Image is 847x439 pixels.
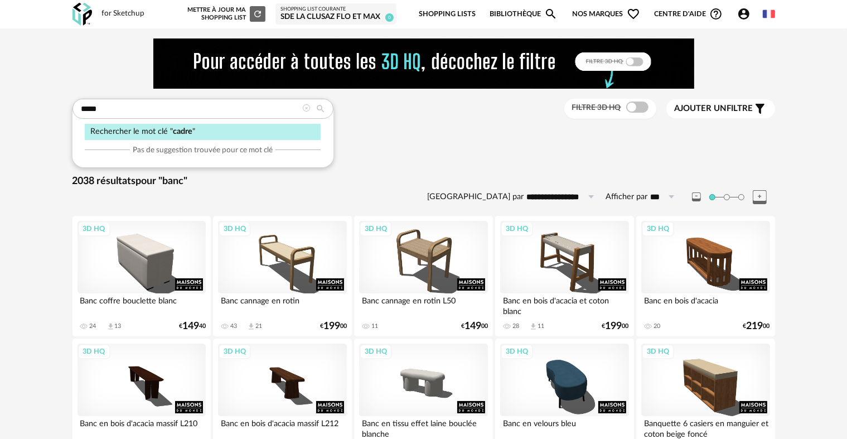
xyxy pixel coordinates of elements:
[115,322,122,330] div: 13
[280,6,391,22] a: Shopping List courante SDE LA CLUSAZ Flo et Max 0
[280,6,391,13] div: Shopping List courante
[182,322,199,330] span: 149
[501,344,533,359] div: 3D HQ
[641,416,769,438] div: Banquette 6 casiers en manguier et coton beige foncé
[464,322,481,330] span: 149
[359,293,487,316] div: Banc cannage en rotin L50
[247,322,255,331] span: Download icon
[385,13,394,22] span: 0
[737,7,751,21] span: Account Circle icon
[666,99,775,118] button: Ajouter unfiltre Filter icon
[173,127,192,136] span: cadre
[709,7,723,21] span: Help Circle Outline icon
[72,3,92,26] img: OXP
[78,344,110,359] div: 3D HQ
[675,103,753,114] span: filtre
[78,293,206,316] div: Banc coffre bouclette blanc
[360,221,392,236] div: 3D HQ
[641,293,769,316] div: Banc en bois d'acacia
[371,322,378,330] div: 11
[359,416,487,438] div: Banc en tissu effet laine bouclée blanche
[218,416,346,438] div: Banc en bois d'acacia massif L212
[642,221,674,236] div: 3D HQ
[78,221,110,236] div: 3D HQ
[185,6,265,22] div: Mettre à jour ma Shopping List
[737,7,756,21] span: Account Circle icon
[490,1,558,27] a: BibliothèqueMagnify icon
[654,322,660,330] div: 20
[512,322,519,330] div: 28
[495,216,633,336] a: 3D HQ Banc en bois d'acacia et coton blanc 28 Download icon 11 €19900
[544,7,558,21] span: Magnify icon
[85,124,321,140] div: Rechercher le mot clé " "
[419,1,476,27] a: Shopping Lists
[323,322,340,330] span: 199
[602,322,629,330] div: € 00
[743,322,770,330] div: € 00
[354,216,492,336] a: 3D HQ Banc cannage en rotin L50 11 €14900
[219,344,251,359] div: 3D HQ
[627,7,640,21] span: Heart Outline icon
[78,416,206,438] div: Banc en bois d'acacia massif L210
[219,221,251,236] div: 3D HQ
[280,12,391,22] div: SDE LA CLUSAZ Flo et Max
[360,344,392,359] div: 3D HQ
[253,11,263,17] span: Refresh icon
[636,216,775,336] a: 3D HQ Banc en bois d'acacia 20 €21900
[90,322,96,330] div: 24
[500,293,628,316] div: Banc en bois d'acacia et coton blanc
[153,38,694,89] img: FILTRE%20HQ%20NEW_V1%20(4).gif
[675,104,727,113] span: Ajouter un
[763,8,775,20] img: fr
[572,104,621,112] span: Filtre 3D HQ
[428,192,524,202] label: [GEOGRAPHIC_DATA] par
[102,9,145,19] div: for Sketchup
[255,322,262,330] div: 21
[538,322,544,330] div: 11
[136,176,188,186] span: pour "banc"
[501,221,533,236] div: 3D HQ
[461,322,488,330] div: € 00
[107,322,115,331] span: Download icon
[606,322,622,330] span: 199
[230,322,237,330] div: 43
[218,293,346,316] div: Banc cannage en rotin
[72,175,775,188] div: 2038 résultats
[642,344,674,359] div: 3D HQ
[320,322,347,330] div: € 00
[529,322,538,331] span: Download icon
[654,7,723,21] span: Centre d'aideHelp Circle Outline icon
[213,216,351,336] a: 3D HQ Banc cannage en rotin 43 Download icon 21 €19900
[133,145,273,155] span: Pas de suggestion trouvée pour ce mot clé
[500,416,628,438] div: Banc en velours bleu
[753,102,767,115] span: Filter icon
[572,1,640,27] span: Nos marques
[72,216,211,336] a: 3D HQ Banc coffre bouclette blanc 24 Download icon 13 €14940
[179,322,206,330] div: € 40
[747,322,763,330] span: 219
[606,192,648,202] label: Afficher par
